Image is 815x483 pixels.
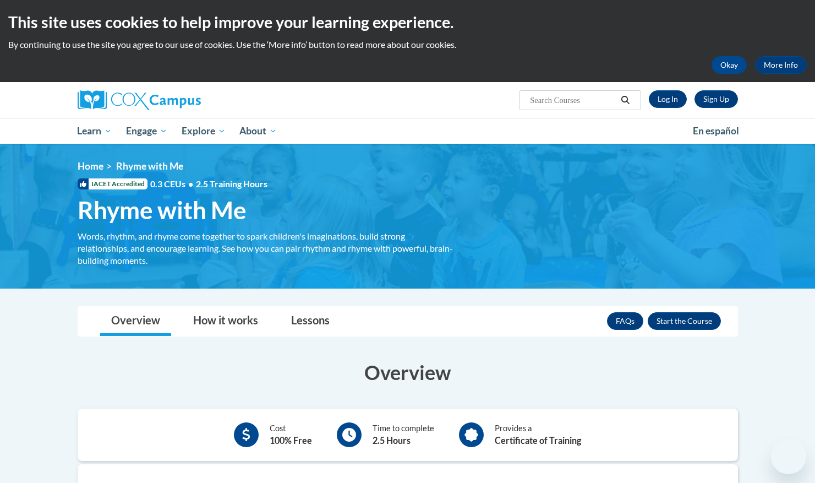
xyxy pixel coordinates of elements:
[607,312,643,330] a: FAQs
[182,124,226,138] span: Explore
[270,422,312,447] div: Cost
[196,178,267,189] span: 2.5 Training Hours
[495,422,581,447] div: Provides a
[529,94,617,107] input: Search Courses
[182,307,269,336] a: How it works
[649,90,687,108] a: Log In
[280,307,341,336] a: Lessons
[126,124,167,138] span: Engage
[648,312,721,330] button: Enroll
[694,90,738,108] a: Register
[119,118,174,144] a: Engage
[78,196,247,225] span: Rhyme with Me
[232,118,284,144] a: About
[712,56,747,74] button: Okay
[78,359,738,386] h3: Overview
[686,120,746,143] a: En español
[8,39,807,51] p: By continuing to use the site you agree to our use of cookies. Use the ‘More info’ button to read...
[373,435,411,446] b: 2.5 Hours
[78,90,287,110] a: Cox Campus
[495,435,581,446] b: Certificate of Training
[70,118,119,144] a: Learn
[116,160,183,172] span: Rhyme with Me
[771,439,806,474] iframe: Button to launch messaging window
[755,56,807,74] a: More Info
[78,90,201,110] img: Cox Campus
[78,178,147,189] span: IACET Accredited
[693,125,739,137] span: En español
[78,160,103,172] a: Home
[100,307,171,336] a: Overview
[188,178,193,189] span: •
[373,422,434,447] div: Time to complete
[8,11,807,33] h2: This site uses cookies to help improve your learning experience.
[174,118,233,144] a: Explore
[61,118,754,144] div: Main menu
[77,124,112,138] span: Learn
[78,230,457,267] div: Words, rhythm, and rhyme come together to spark children's imaginations, build strong relationshi...
[617,94,633,107] button: Search
[270,435,312,446] b: 100% Free
[150,178,267,190] span: 0.3 CEUs
[239,124,277,138] span: About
